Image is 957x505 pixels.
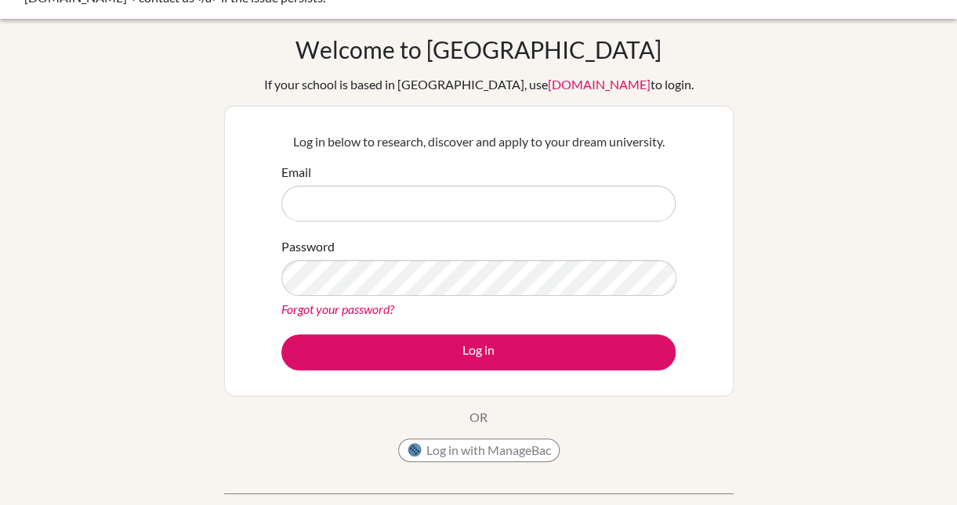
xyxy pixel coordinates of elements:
h1: Welcome to [GEOGRAPHIC_DATA] [295,35,662,63]
a: Forgot your password? [281,301,394,316]
button: Log in with ManageBac [398,438,560,462]
label: Email [281,163,311,182]
p: Log in below to research, discover and apply to your dream university. [281,132,676,151]
a: [DOMAIN_NAME] [548,77,651,92]
p: OR [469,408,488,427]
label: Password [281,237,335,256]
div: If your school is based in [GEOGRAPHIC_DATA], use to login. [264,75,694,94]
button: Log in [281,334,676,370]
